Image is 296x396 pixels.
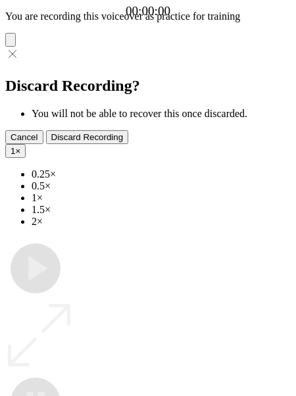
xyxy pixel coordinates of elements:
a: 00:00:00 [126,4,170,18]
button: 1× [5,144,26,158]
h2: Discard Recording? [5,77,291,95]
li: 1× [32,192,291,204]
p: You are recording this voiceover as practice for training [5,11,291,22]
li: 0.5× [32,180,291,192]
li: 2× [32,216,291,228]
span: 1 [11,146,15,156]
button: Cancel [5,130,43,144]
li: 0.25× [32,168,291,180]
li: You will not be able to recover this once discarded. [32,108,291,120]
li: 1.5× [32,204,291,216]
button: Discard Recording [46,130,129,144]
